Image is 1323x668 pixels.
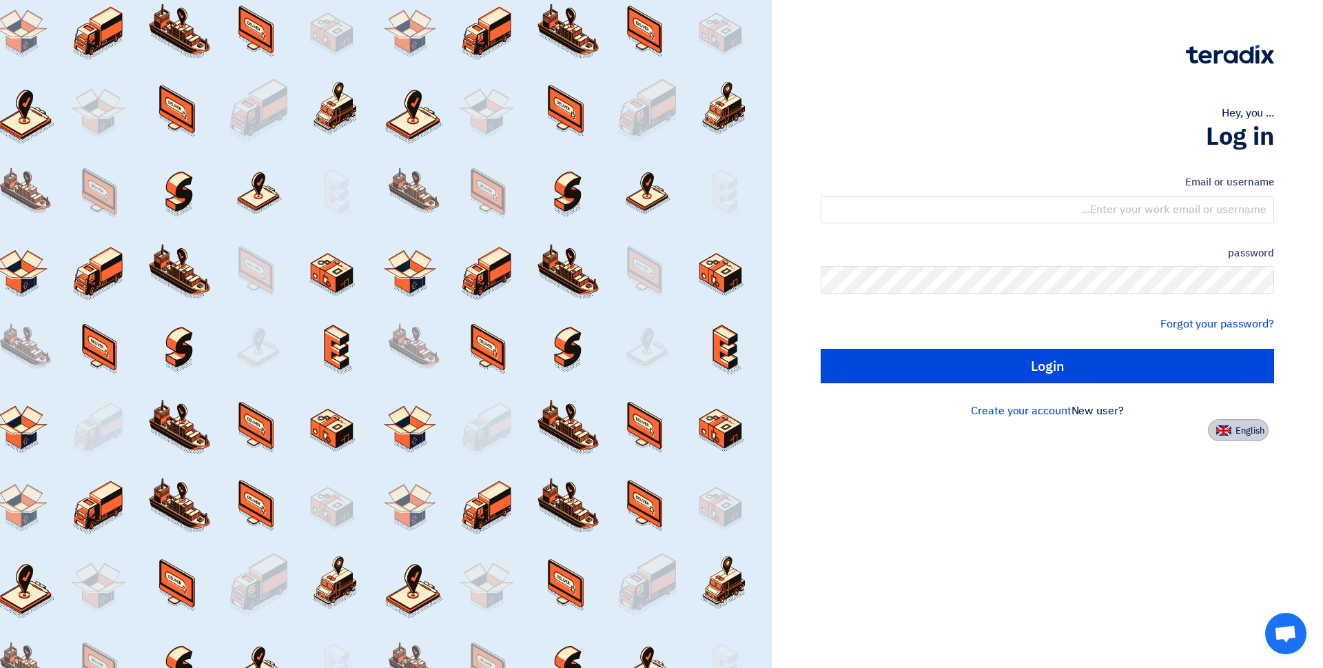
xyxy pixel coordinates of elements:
img: Teradix logo [1186,45,1274,64]
button: English [1208,419,1269,441]
font: New user? [1071,403,1124,419]
a: Create your account [971,403,1071,419]
input: Enter your work email or username... [821,196,1274,223]
font: password [1228,245,1274,261]
font: Hey, you ... [1222,105,1274,121]
font: Log in [1206,118,1274,155]
img: en-US.png [1216,425,1231,436]
font: English [1235,424,1264,437]
font: Email or username [1185,174,1274,190]
a: Forgot your password? [1160,316,1274,332]
div: Open chat [1265,613,1306,654]
input: Login [821,349,1274,383]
